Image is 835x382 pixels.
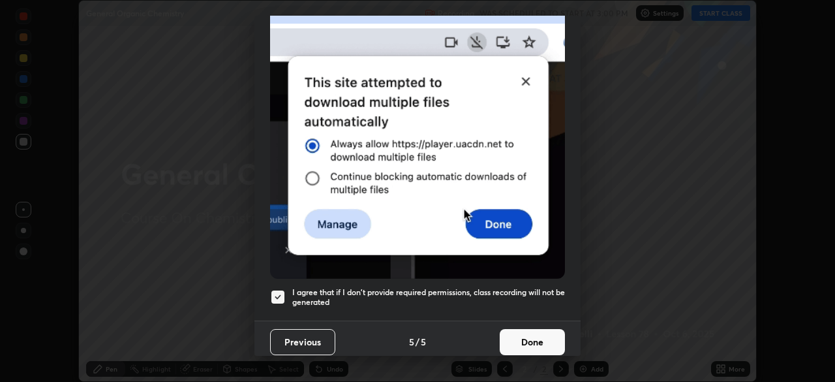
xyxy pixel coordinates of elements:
h5: I agree that if I don't provide required permissions, class recording will not be generated [292,287,565,308]
button: Done [500,329,565,355]
h4: 5 [409,335,414,349]
button: Previous [270,329,335,355]
h4: / [416,335,419,349]
h4: 5 [421,335,426,349]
